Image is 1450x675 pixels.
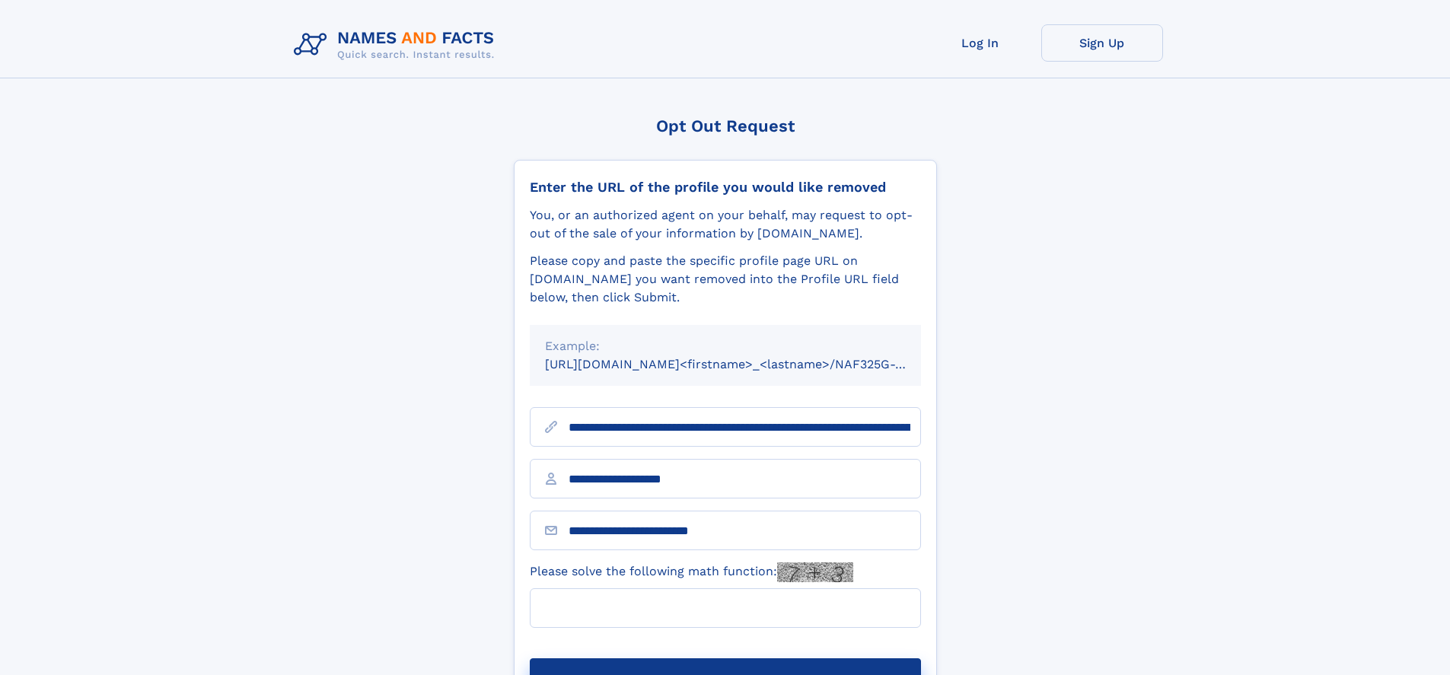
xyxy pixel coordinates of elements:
div: Example: [545,337,906,355]
div: Opt Out Request [514,116,937,135]
img: Logo Names and Facts [288,24,507,65]
div: You, or an authorized agent on your behalf, may request to opt-out of the sale of your informatio... [530,206,921,243]
label: Please solve the following math function: [530,562,853,582]
a: Log In [919,24,1041,62]
a: Sign Up [1041,24,1163,62]
div: Please copy and paste the specific profile page URL on [DOMAIN_NAME] you want removed into the Pr... [530,252,921,307]
small: [URL][DOMAIN_NAME]<firstname>_<lastname>/NAF325G-xxxxxxxx [545,357,950,371]
div: Enter the URL of the profile you would like removed [530,179,921,196]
